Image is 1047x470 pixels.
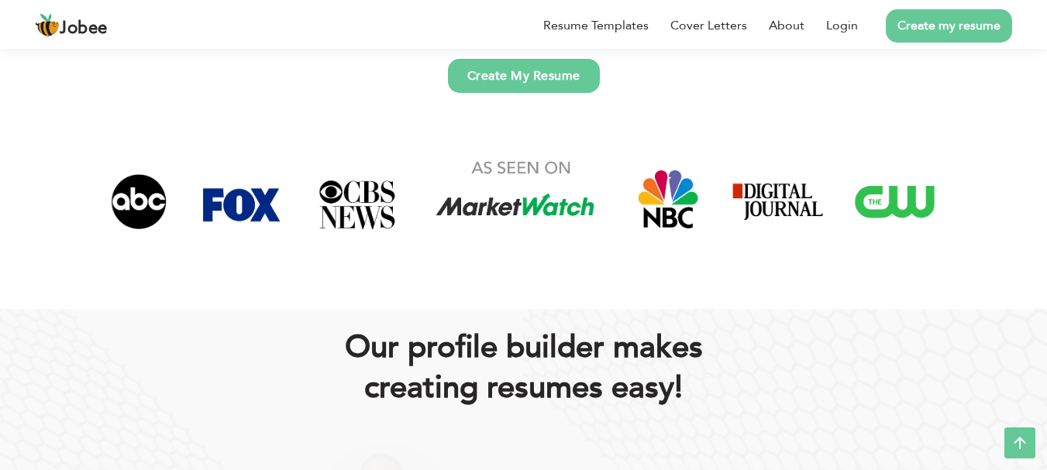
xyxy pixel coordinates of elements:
[60,20,108,37] span: Jobee
[769,16,804,35] a: About
[543,16,649,35] a: Resume Templates
[886,9,1012,43] a: Create my resume
[35,13,60,38] img: jobee.io
[670,16,747,35] a: Cover Letters
[105,328,942,408] h2: Our proﬁle builder makes creating resumes easy!
[35,13,108,38] a: Jobee
[826,16,858,35] a: Login
[448,59,600,93] a: Create My Resume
